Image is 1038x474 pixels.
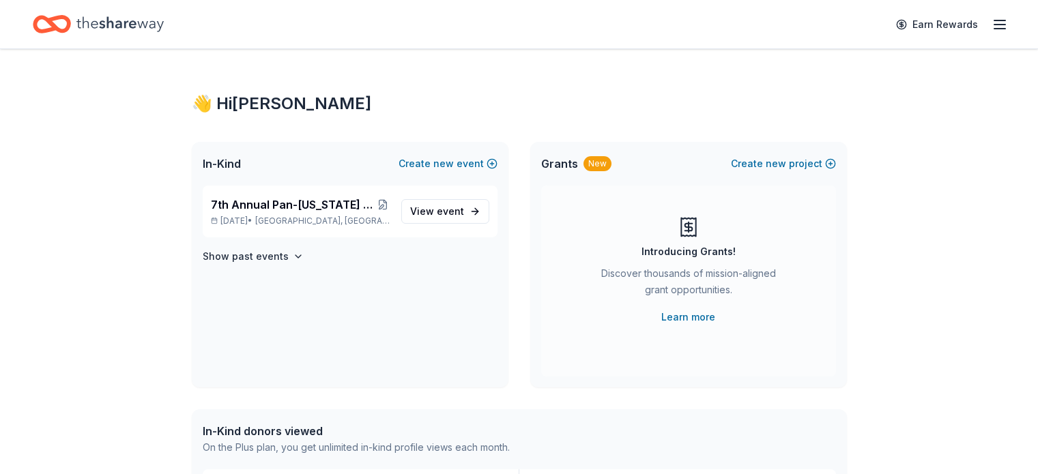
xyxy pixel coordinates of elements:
[33,8,164,40] a: Home
[401,199,489,224] a: View event
[888,12,986,37] a: Earn Rewards
[203,248,304,265] button: Show past events
[596,265,781,303] div: Discover thousands of mission-aligned grant opportunities.
[399,155,498,172] button: Createnewevent
[766,155,786,172] span: new
[437,205,464,217] span: event
[661,309,715,325] a: Learn more
[433,155,454,172] span: new
[541,155,578,172] span: Grants
[211,216,390,226] p: [DATE] •
[583,156,611,171] div: New
[192,93,847,115] div: 👋 Hi [PERSON_NAME]
[255,216,390,226] span: [GEOGRAPHIC_DATA], [GEOGRAPHIC_DATA]
[211,196,375,213] span: 7th Annual Pan-[US_STATE] Challenge Golf Tournament
[731,155,836,172] button: Createnewproject
[203,248,289,265] h4: Show past events
[203,423,510,439] div: In-Kind donors viewed
[410,203,464,220] span: View
[203,155,241,172] span: In-Kind
[641,243,736,260] div: Introducing Grants!
[203,439,510,456] div: On the Plus plan, you get unlimited in-kind profile views each month.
